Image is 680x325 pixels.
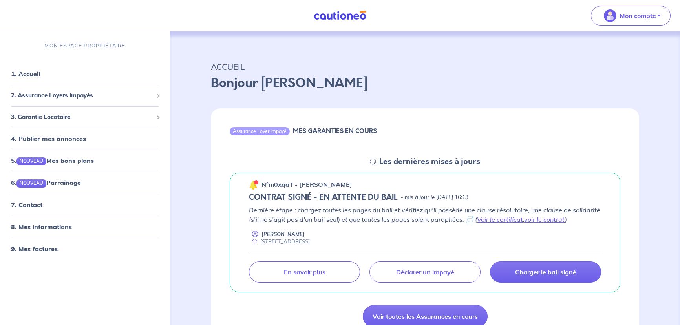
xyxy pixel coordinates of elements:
div: 7. Contact [3,197,167,212]
p: Mon compte [620,11,656,20]
p: Bonjour [PERSON_NAME] [211,74,639,93]
span: 2. Assurance Loyers Impayés [11,91,153,100]
a: Voir le certificat [477,215,523,223]
div: Assurance Loyer Impayé [230,127,290,135]
a: 7. Contact [11,201,42,208]
a: 9. Mes factures [11,245,58,252]
img: 🔔 [249,180,258,190]
h6: MES GARANTIES EN COURS [293,127,377,135]
p: MON ESPACE PROPRIÉTAIRE [44,42,125,49]
a: Déclarer un impayé [369,261,481,283]
p: Déclarer un impayé [396,268,454,276]
a: 5.NOUVEAUMes bons plans [11,157,94,164]
p: En savoir plus [284,268,325,276]
div: [STREET_ADDRESS] [249,238,310,245]
h5: Les dernières mises à jours [379,157,480,166]
div: 6.NOUVEAUParrainage [3,175,167,190]
p: ACCUEIL [211,60,639,74]
a: voir le contrat [524,215,565,223]
p: [PERSON_NAME] [261,230,305,238]
div: 4. Publier mes annonces [3,131,167,146]
a: En savoir plus [249,261,360,283]
div: state: CONTRACT-SIGNED, Context: NEW,CHOOSE-CERTIFICATE,ALONE,LESSOR-DOCUMENTS [249,193,601,202]
button: illu_account_valid_menu.svgMon compte [591,6,671,26]
div: 3. Garantie Locataire [3,109,167,124]
a: 8. Mes informations [11,223,72,230]
img: Cautioneo [311,11,369,20]
p: Charger le bail signé [515,268,576,276]
a: 1. Accueil [11,70,40,78]
div: 8. Mes informations [3,219,167,234]
p: Dernière étape : chargez toutes les pages du bail et vérifiez qu'il possède une clause résolutoir... [249,205,601,224]
div: 9. Mes factures [3,241,167,256]
div: 5.NOUVEAUMes bons plans [3,153,167,168]
a: 6.NOUVEAUParrainage [11,179,81,186]
img: illu_account_valid_menu.svg [604,9,616,22]
span: 3. Garantie Locataire [11,112,153,121]
div: 2. Assurance Loyers Impayés [3,88,167,103]
div: 1. Accueil [3,66,167,82]
h5: CONTRAT SIGNÉ - EN ATTENTE DU BAIL [249,193,398,202]
p: - mis à jour le [DATE] 16:13 [401,194,468,201]
a: Charger le bail signé [490,261,601,283]
a: 4. Publier mes annonces [11,135,86,142]
p: n°m0xqaT - [PERSON_NAME] [261,180,352,189]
